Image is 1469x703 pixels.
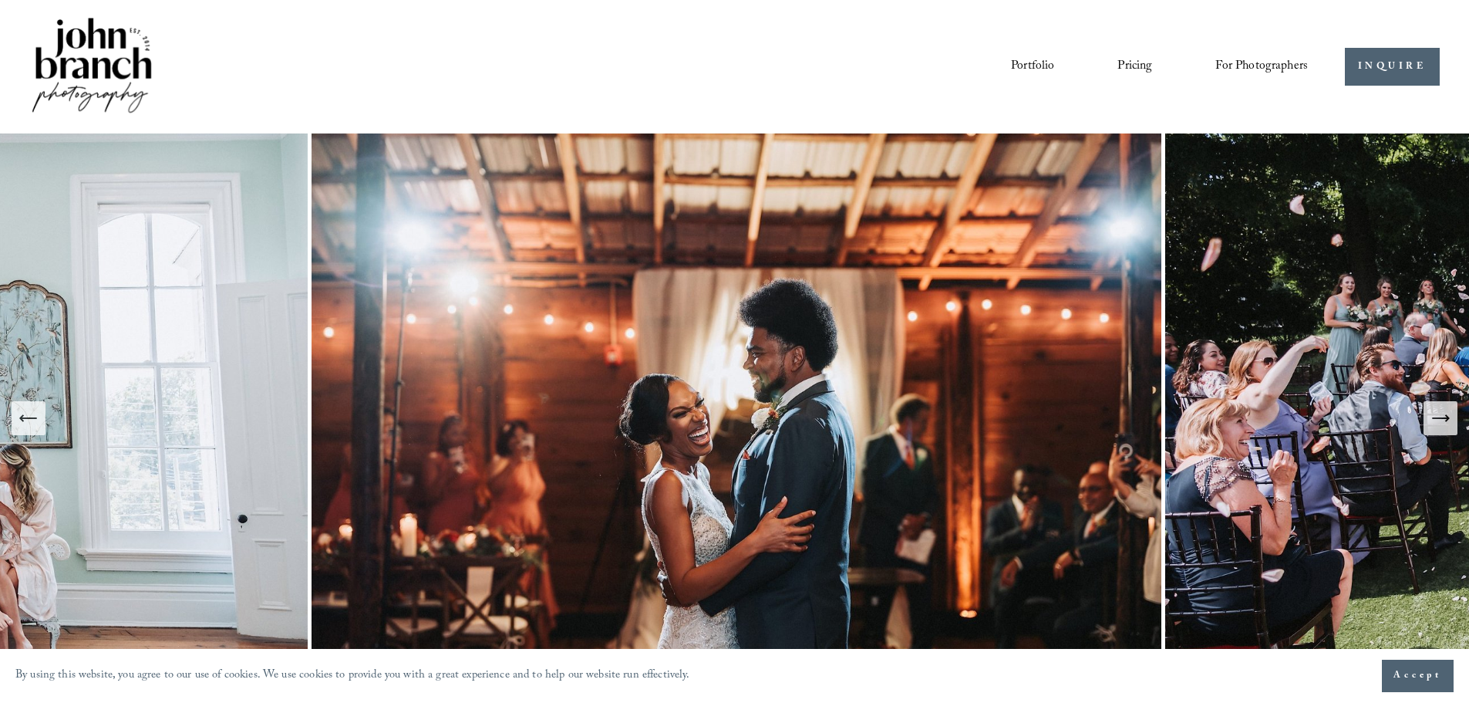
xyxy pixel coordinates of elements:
img: shakiraandshawn10+copy.jpg (Copy) [312,134,1165,703]
button: Previous Slide [12,401,45,435]
span: For Photographers [1215,55,1308,79]
a: Portfolio [1011,53,1054,79]
button: Accept [1382,660,1454,692]
a: INQUIRE [1345,48,1440,86]
p: By using this website, you agree to our use of cookies. We use cookies to provide you with a grea... [15,665,690,688]
img: John Branch IV Photography [29,15,154,119]
button: Next Slide [1424,401,1457,435]
span: Accept [1393,668,1442,684]
a: Pricing [1117,53,1152,79]
a: folder dropdown [1215,53,1308,79]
